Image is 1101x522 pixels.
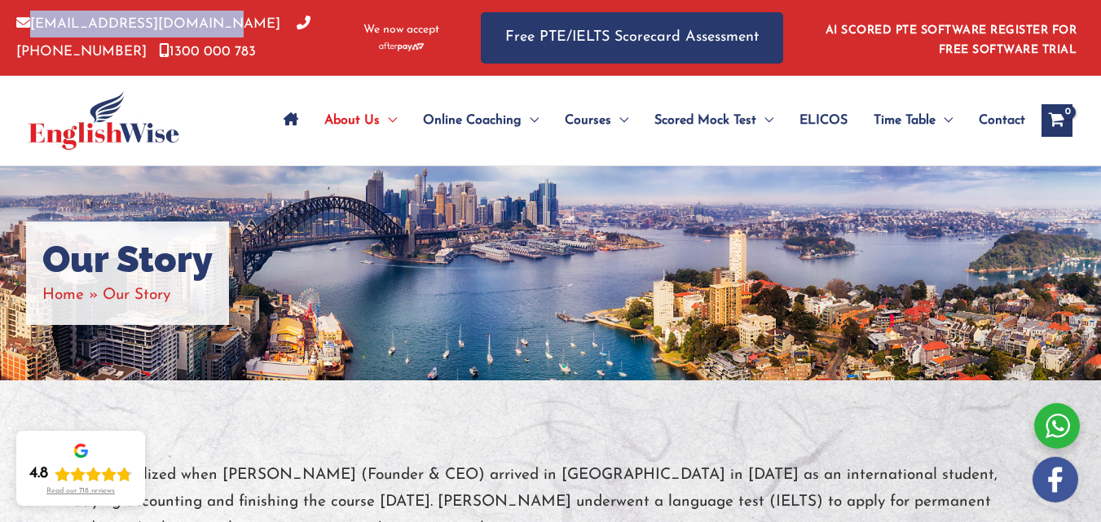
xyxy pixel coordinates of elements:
span: Courses [565,92,611,149]
img: cropped-ew-logo [29,91,179,150]
div: Rating: 4.8 out of 5 [29,464,132,484]
nav: Site Navigation: Main Menu [271,92,1025,149]
img: white-facebook.png [1033,457,1078,502]
a: View Shopping Cart, empty [1042,104,1072,137]
span: Menu Toggle [611,92,628,149]
a: About UsMenu Toggle [311,92,410,149]
span: About Us [324,92,380,149]
a: Free PTE/IELTS Scorecard Assessment [481,12,783,64]
span: Menu Toggle [380,92,397,149]
a: 1300 000 783 [159,45,256,59]
h1: Our Story [42,238,213,282]
aside: Header Widget 1 [816,11,1085,64]
span: Menu Toggle [936,92,953,149]
span: Time Table [874,92,936,149]
a: [EMAIL_ADDRESS][DOMAIN_NAME] [16,17,280,31]
span: Scored Mock Test [654,92,756,149]
div: Read our 718 reviews [46,487,115,496]
span: Online Coaching [423,92,522,149]
nav: Breadcrumbs [42,282,213,309]
a: Contact [966,92,1025,149]
div: 4.8 [29,464,48,484]
a: Time TableMenu Toggle [861,92,966,149]
a: [PHONE_NUMBER] [16,17,310,58]
a: Home [42,287,84,303]
img: Afterpay-Logo [379,42,424,51]
a: Scored Mock TestMenu Toggle [641,92,786,149]
span: Contact [979,92,1025,149]
a: ELICOS [786,92,861,149]
span: Our Story [103,287,170,303]
span: ELICOS [799,92,848,149]
a: AI SCORED PTE SOFTWARE REGISTER FOR FREE SOFTWARE TRIAL [826,24,1077,56]
a: Online CoachingMenu Toggle [410,92,552,149]
span: We now accept [363,22,439,38]
a: CoursesMenu Toggle [552,92,641,149]
span: Menu Toggle [756,92,773,149]
span: Menu Toggle [522,92,539,149]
